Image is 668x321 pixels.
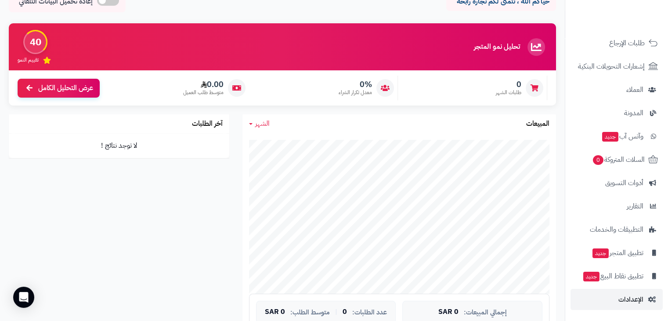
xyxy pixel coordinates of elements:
[571,149,663,170] a: السلات المتروكة0
[474,43,520,51] h3: تحليل نمو المتجر
[496,80,521,89] span: 0
[183,89,224,96] span: متوسط طلب العميل
[290,309,330,316] span: متوسط الطلب:
[255,118,270,129] span: الشهر
[571,126,663,147] a: وآتس آبجديد
[592,248,609,258] span: جديد
[192,120,223,128] h3: آخر الطلبات
[38,83,93,93] span: عرض التحليل الكامل
[602,132,618,142] span: جديد
[571,219,663,240] a: التطبيقات والخدمات
[438,308,459,316] span: 0 SAR
[571,289,663,310] a: الإعدادات
[249,119,270,129] a: الشهر
[626,84,643,96] span: العملاء
[593,155,603,165] span: 0
[18,79,100,98] a: عرض التحليل الكامل
[335,309,337,315] span: |
[601,130,643,142] span: وآتس آب
[13,287,34,308] div: Open Intercom Messenger
[183,80,224,89] span: 0.00
[571,56,663,77] a: إشعارات التحويلات البنكية
[571,242,663,263] a: تطبيق المتجرجديد
[592,153,645,166] span: السلات المتروكة
[627,200,643,212] span: التقارير
[592,247,643,259] span: تطبيق المتجر
[339,80,372,89] span: 0%
[624,107,643,119] span: المدونة
[571,172,663,193] a: أدوات التسويق
[582,270,643,282] span: تطبيق نقاط البيع
[18,56,39,64] span: تقييم النمو
[571,79,663,100] a: العملاء
[571,102,663,124] a: المدونة
[496,89,521,96] span: طلبات الشهر
[352,309,387,316] span: عدد الطلبات:
[9,134,229,158] td: لا توجد نتائج !
[339,89,372,96] span: معدل تكرار الشراء
[618,293,643,306] span: الإعدادات
[605,177,643,189] span: أدوات التسويق
[609,37,645,49] span: طلبات الإرجاع
[583,272,599,281] span: جديد
[578,60,645,73] span: إشعارات التحويلات البنكية
[343,308,347,316] span: 0
[590,223,643,236] span: التطبيقات والخدمات
[464,309,507,316] span: إجمالي المبيعات:
[526,120,549,128] h3: المبيعات
[571,33,663,54] a: طلبات الإرجاع
[571,266,663,287] a: تطبيق نقاط البيعجديد
[265,308,285,316] span: 0 SAR
[571,196,663,217] a: التقارير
